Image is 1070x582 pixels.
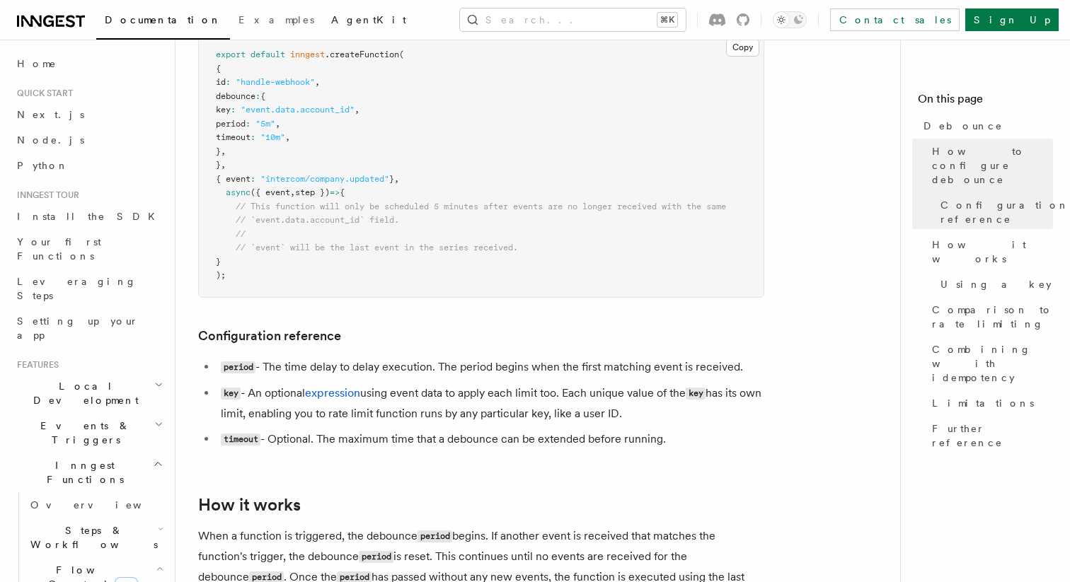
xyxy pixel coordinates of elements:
[926,139,1053,192] a: How to configure debounce
[11,102,166,127] a: Next.js
[255,91,260,101] span: :
[932,342,1053,385] span: Combining with idempotency
[924,119,1003,133] span: Debounce
[216,77,226,87] span: id
[330,187,340,197] span: =>
[221,146,226,156] span: ,
[216,105,231,115] span: key
[255,119,275,129] span: "5m"
[11,458,153,487] span: Inngest Functions
[773,11,807,28] button: Toggle dark mode
[251,132,255,142] span: :
[251,187,290,197] span: ({ event
[25,492,166,518] a: Overview
[285,132,290,142] span: ,
[17,276,137,301] span: Leveraging Steps
[30,499,176,511] span: Overview
[11,127,166,153] a: Node.js
[940,277,1052,291] span: Using a key
[226,77,231,87] span: :
[17,134,84,146] span: Node.js
[932,303,1053,331] span: Comparison to rate limiting
[340,187,345,197] span: {
[216,50,246,59] span: export
[926,416,1053,455] a: Further reference
[926,232,1053,272] a: How it works
[260,174,389,184] span: "intercom/company.updated"
[926,390,1053,416] a: Limitations
[17,315,139,341] span: Setting up your app
[394,174,399,184] span: ,
[216,132,251,142] span: timeout
[11,51,166,76] a: Home
[932,421,1053,450] span: Further reference
[290,50,325,59] span: inngest
[25,523,158,552] span: Steps & Workflows
[331,14,406,25] span: AgentKit
[11,379,154,407] span: Local Development
[105,14,222,25] span: Documentation
[275,119,280,129] span: ,
[17,160,69,171] span: Python
[940,198,1069,226] span: Configuration reference
[399,50,404,59] span: (
[11,88,73,99] span: Quick start
[305,386,360,400] a: expression
[918,113,1053,139] a: Debounce
[315,77,320,87] span: ,
[932,238,1053,266] span: How it works
[17,211,163,222] span: Install the SDK
[657,13,677,27] kbd: ⌘K
[217,357,764,378] li: - The time delay to delay execution. The period begins when the first matching event is received.
[359,551,393,563] code: period
[260,132,285,142] span: "10m"
[11,308,166,348] a: Setting up your app
[355,105,359,115] span: ,
[926,337,1053,390] a: Combining with idempotency
[11,229,166,269] a: Your first Functions
[216,160,221,170] span: }
[216,119,246,129] span: period
[932,144,1053,187] span: How to configure debounce
[221,433,260,446] code: timeout
[251,50,285,59] span: default
[216,91,255,101] span: debounce
[11,419,154,447] span: Events & Triggers
[290,187,295,197] span: ,
[260,91,265,101] span: {
[11,153,166,178] a: Python
[25,518,166,557] button: Steps & Workflows
[251,174,255,184] span: :
[216,174,251,184] span: { event
[11,453,166,492] button: Inngest Functions
[726,38,759,57] button: Copy
[221,361,255,373] code: period
[246,119,251,129] span: :
[17,236,101,262] span: Your first Functions
[17,57,57,71] span: Home
[932,396,1034,410] span: Limitations
[11,269,166,308] a: Leveraging Steps
[216,64,221,74] span: {
[216,257,221,267] span: }
[389,174,394,184] span: }
[236,202,726,211] span: // This function will only be scheduled 5 minutes after events are no longer received with the same
[926,297,1053,337] a: Comparison to rate limiting
[325,50,399,59] span: .createFunction
[830,8,960,31] a: Contact sales
[96,4,230,40] a: Documentation
[323,4,415,38] a: AgentKit
[198,326,341,346] a: Configuration reference
[221,160,226,170] span: ,
[231,105,236,115] span: :
[216,270,226,280] span: );
[686,388,706,400] code: key
[236,229,246,239] span: //
[11,359,59,371] span: Features
[241,105,355,115] span: "event.data.account_id"
[11,190,79,201] span: Inngest tour
[230,4,323,38] a: Examples
[217,383,764,424] li: - An optional using event data to apply each limit too. Each unique value of the has its own limi...
[11,373,166,413] button: Local Development
[11,413,166,453] button: Events & Triggers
